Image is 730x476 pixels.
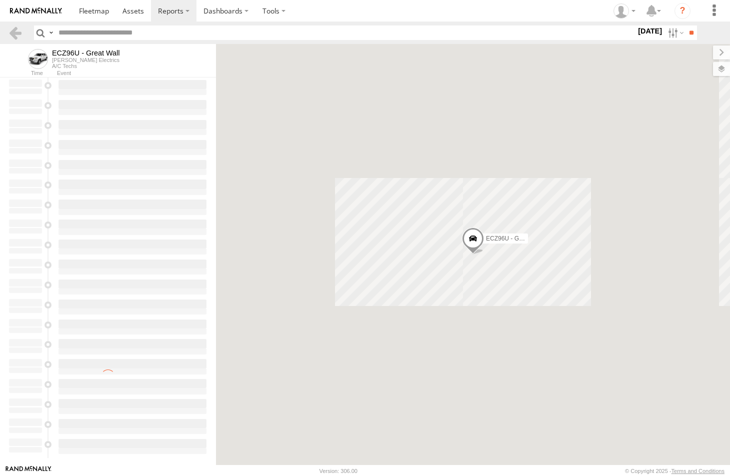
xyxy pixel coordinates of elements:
[674,3,690,19] i: ?
[625,468,724,474] div: © Copyright 2025 -
[52,49,119,57] div: ECZ96U - Great Wall - View Asset History
[486,235,542,242] span: ECZ96U - Great Wall
[319,468,357,474] div: Version: 306.00
[47,25,55,40] label: Search Query
[57,71,216,76] div: Event
[610,3,639,18] div: Nicole Hunt
[52,63,119,69] div: A/C Techs
[8,71,43,76] div: Time
[5,466,51,476] a: Visit our Website
[10,7,62,14] img: rand-logo.svg
[52,57,119,63] div: [PERSON_NAME] Electrics
[8,25,22,40] a: Back to previous Page
[636,25,664,36] label: [DATE]
[671,468,724,474] a: Terms and Conditions
[664,25,685,40] label: Search Filter Options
